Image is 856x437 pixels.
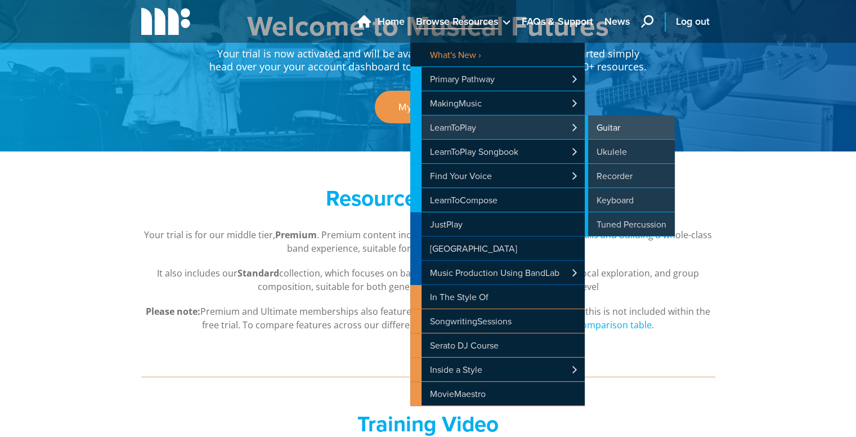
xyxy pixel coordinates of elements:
a: In The Style Of [410,285,585,309]
a: [GEOGRAPHIC_DATA] [410,237,585,260]
p: Your trial is for our middle tier, . Premium content includes resources for multi-instrumental sk... [141,228,715,255]
span: Browse Resources [416,14,498,29]
strong: Premium [275,229,317,241]
a: LearnToPlay Songbook [410,140,585,163]
a: Find Your Voice [410,164,585,188]
h2: Training Video [209,411,648,437]
a: Ukulele [585,140,675,163]
a: JustPlay [410,212,585,236]
h2: Resource Collections [209,185,648,211]
a: comparison table [577,319,652,332]
strong: Please note: [146,305,200,318]
a: My Account [375,91,482,123]
a: Guitar [585,115,675,139]
span: News [604,14,630,29]
a: Inside a Style [410,358,585,381]
a: Tuned Percussion [585,212,675,236]
a: Serato DJ Course [410,333,585,357]
a: Music Production Using BandLab [410,261,585,284]
a: Primary Pathway [410,67,585,91]
p: Your trial is now activated and will be available for the next . To get started simply head over ... [209,39,648,74]
a: Keyboard [585,188,675,212]
span: Home [378,14,405,29]
a: LearnToCompose [410,188,585,212]
p: It also includes our collection, which focuses on basic rhythm & pulse, instrumental skills, voca... [141,266,715,293]
a: What's New › [410,43,585,66]
span: Log out [676,14,710,29]
a: Recorder [585,164,675,188]
a: MakingMusic [410,91,585,115]
p: Premium and Ultimate memberships also feature an optional login for students, however, this is no... [141,305,715,332]
strong: Standard [237,267,279,279]
a: MovieMaestro [410,382,585,405]
span: FAQs & Support [522,14,593,29]
a: SongwritingSessions [410,309,585,333]
a: LearnToPlay [410,115,585,139]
